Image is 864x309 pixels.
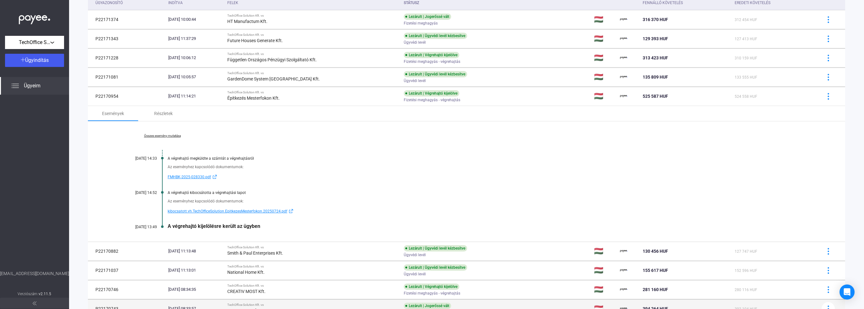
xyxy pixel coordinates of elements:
[404,90,459,97] div: Lezárult | Végrehajtó kijelölve
[39,292,51,296] strong: v2.11.5
[643,94,668,99] span: 525 587 HUF
[822,90,835,103] button: more-blue
[168,267,222,273] div: [DATE] 11:13:01
[404,245,467,251] div: Lezárult | Ügyvédi levél kézbesítve
[88,48,166,67] td: P22171228
[825,248,832,255] img: more-blue
[227,246,399,249] div: TechOffice Solution Kft. vs
[591,261,618,280] td: 🇭🇺
[88,242,166,261] td: P22170882
[119,156,157,161] div: [DATE] 14:33
[168,173,814,181] a: FMHBK-2025-028330.pdfexternal-link-blue
[825,16,832,23] img: more-blue
[119,225,157,229] div: [DATE] 13:49
[168,207,287,215] span: kibocsatott.vh.TechOfficeSolution.EpitkezesMesterfokon.20250724.pdf
[620,54,628,62] img: payee-logo
[88,68,166,86] td: P22171081
[404,52,459,58] div: Lezárult | Végrehajtó kijelölve
[840,284,855,300] div: Open Intercom Messenger
[168,190,814,195] div: A végrehajtó kibocsátotta a végrehajtási lapot
[822,51,835,64] button: more-blue
[25,57,49,63] span: Ügyindítás
[102,110,124,117] div: Események
[168,173,211,181] span: FMHBK-2025-028330.pdf
[227,71,399,75] div: TechOffice Solution Kft. vs
[735,56,757,60] span: 310 159 HUF
[620,92,628,100] img: payee-logo
[88,29,166,48] td: P22171343
[735,94,757,99] span: 524 558 HUF
[227,284,399,288] div: TechOffice Solution Kft. vs
[168,164,814,170] div: Az eseményhez kapcsolódó dokumentumok:
[211,174,219,179] img: external-link-blue
[825,93,832,100] img: more-blue
[643,36,668,41] span: 129 393 HUF
[404,270,426,278] span: Ügyvédi levél
[119,190,157,195] div: [DATE] 14:52
[168,16,222,23] div: [DATE] 10:00:44
[227,265,399,268] div: TechOffice Solution Kft. vs
[88,10,166,29] td: P22171374
[735,249,757,254] span: 127 747 HUF
[735,288,757,292] span: 280 116 HUF
[11,82,19,90] img: list.svg
[822,70,835,84] button: more-blue
[404,33,467,39] div: Lezárult | Ügyvédi levél kézbesítve
[643,268,668,273] span: 155 617 HUF
[168,207,814,215] a: kibocsatott.vh.TechOfficeSolution.EpitkezesMesterfokon.20250724.pdfexternal-link-blue
[21,58,25,62] img: plus-white.svg
[404,19,438,27] span: Fizetési meghagyás
[620,267,628,274] img: payee-logo
[404,39,426,46] span: Ügyvédi levél
[825,74,832,80] img: more-blue
[620,35,628,42] img: payee-logo
[227,52,399,56] div: TechOffice Solution Kft. vs
[620,73,628,81] img: payee-logo
[825,36,832,42] img: more-blue
[822,283,835,296] button: more-blue
[643,287,668,292] span: 281 160 HUF
[735,75,757,80] span: 133 555 HUF
[227,76,320,81] strong: GardenDome System [GEOGRAPHIC_DATA] Kft.
[735,18,757,22] span: 312 454 HUF
[591,87,618,106] td: 🇭🇺
[404,58,460,65] span: Fizetési meghagyás - végrehajtás
[643,17,668,22] span: 316 370 HUF
[88,87,166,106] td: P22170954
[404,284,459,290] div: Lezárult | Végrehajtó kijelölve
[591,242,618,261] td: 🇭🇺
[227,38,283,43] strong: Future Houses Generate Kft.
[643,249,668,254] span: 130 456 HUF
[404,14,451,20] div: Lezárult | Jogerőssé vált
[168,198,814,204] div: Az eseményhez kapcsolódó dokumentumok:
[591,29,618,48] td: 🇭🇺
[154,110,173,117] div: Részletek
[404,77,426,85] span: Ügyvédi levél
[643,74,668,80] span: 135 809 HUF
[404,264,467,271] div: Lezárult | Ügyvédi levél kézbesítve
[591,48,618,67] td: 🇭🇺
[822,32,835,45] button: more-blue
[620,16,628,23] img: payee-logo
[168,223,814,229] div: A végrehajtó kijelölésre került az ügyben
[227,19,267,24] strong: HT Manufactum Kft.
[825,286,832,293] img: more-blue
[822,264,835,277] button: more-blue
[88,261,166,280] td: P22171037
[735,268,757,273] span: 152 596 HUF
[227,303,399,307] div: TechOffice Solution Kft. vs
[404,303,451,309] div: Lezárult | Jogerőssé vált
[404,290,460,297] span: Fizetési meghagyás - végrehajtás
[19,12,50,25] img: white-payee-white-dot.svg
[24,82,40,90] span: Ügyeim
[822,13,835,26] button: more-blue
[88,280,166,299] td: P22170746
[825,267,832,274] img: more-blue
[227,270,265,275] strong: National Home Kft.
[5,36,64,49] button: TechOffice Solution Kft.
[620,286,628,293] img: payee-logo
[227,14,399,18] div: TechOffice Solution Kft. vs
[227,251,283,256] strong: Smith & Paul Enterprises Kft.
[825,55,832,61] img: more-blue
[168,286,222,293] div: [DATE] 08:34:35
